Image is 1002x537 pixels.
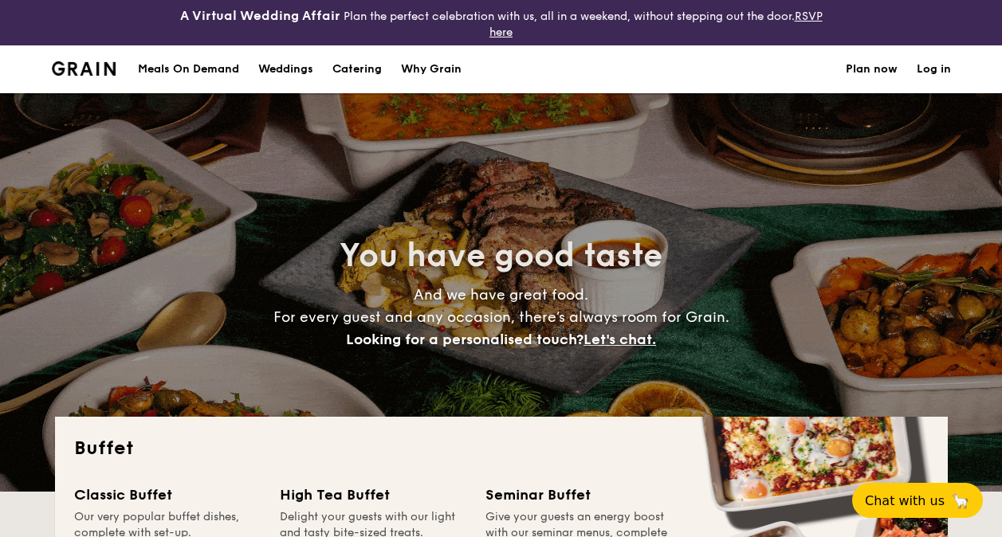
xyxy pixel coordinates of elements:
h2: Buffet [74,436,929,461]
div: Why Grain [401,45,462,93]
span: Looking for a personalised touch? [346,331,584,348]
span: And we have great food. For every guest and any occasion, there’s always room for Grain. [273,286,729,348]
button: Chat with us🦙 [852,483,983,518]
div: Seminar Buffet [485,484,672,506]
img: Grain [52,61,116,76]
span: You have good taste [340,237,662,275]
div: High Tea Buffet [280,484,466,506]
div: Plan the perfect celebration with us, all in a weekend, without stepping out the door. [167,6,835,39]
div: Meals On Demand [138,45,239,93]
div: Classic Buffet [74,484,261,506]
h4: A Virtual Wedding Affair [180,6,340,25]
a: Meals On Demand [128,45,249,93]
div: Weddings [258,45,313,93]
a: Weddings [249,45,323,93]
span: Chat with us [865,493,945,508]
span: 🦙 [951,492,970,510]
span: Let's chat. [584,331,656,348]
a: Why Grain [391,45,471,93]
a: Logotype [52,61,116,76]
a: Plan now [846,45,898,93]
a: Catering [323,45,391,93]
a: Log in [917,45,951,93]
h1: Catering [332,45,382,93]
